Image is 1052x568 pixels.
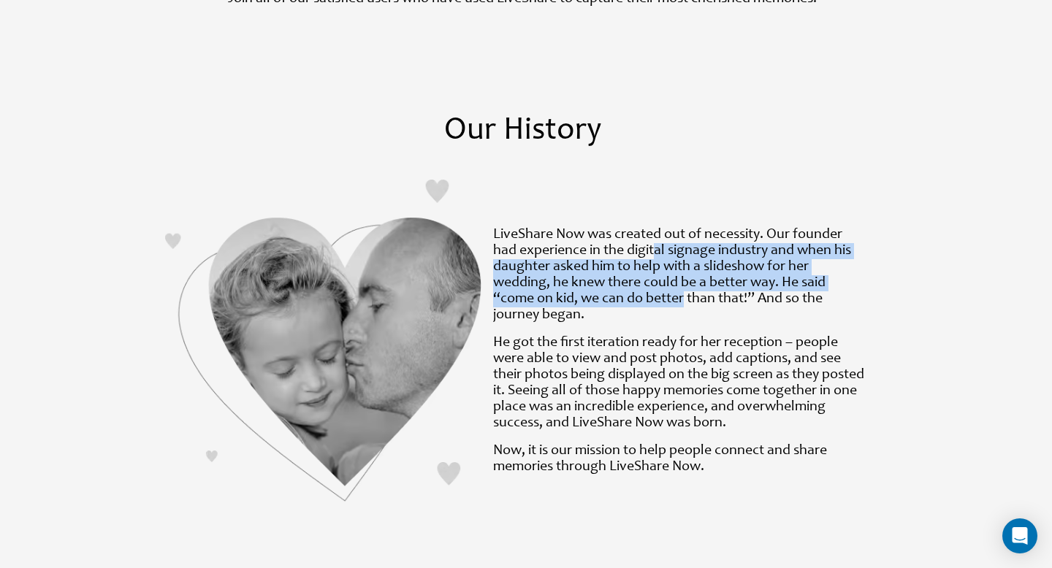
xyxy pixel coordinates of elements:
p: LiveShare Now was created out of necessity. Our founder had experience in the digital signage ind... [493,227,868,323]
img: Memories of Your Special Day [165,180,481,523]
p: Now, it is our mission to help people connect and share memories through LiveShare Now. [493,443,868,475]
div: Open Intercom Messenger [1002,518,1037,553]
span: Our History [444,115,601,147]
p: He got the first iteration ready for her reception – people were able to view and post photos, ad... [493,335,868,431]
